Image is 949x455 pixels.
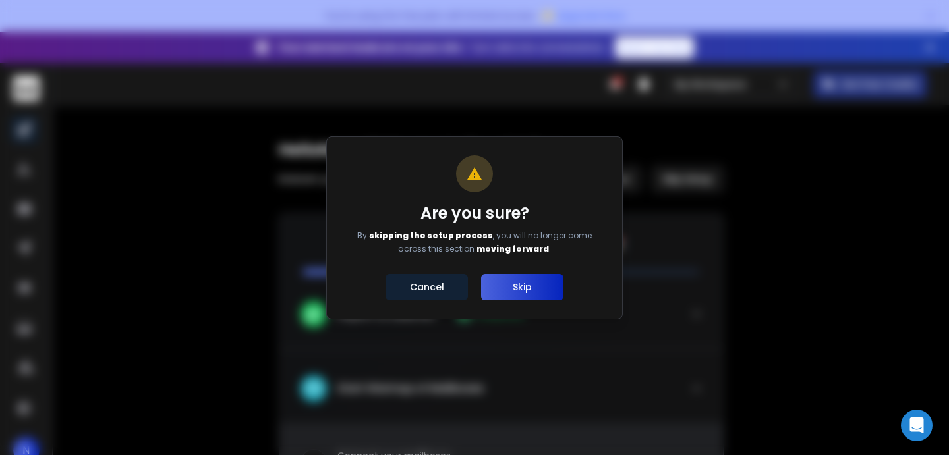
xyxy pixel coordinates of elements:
button: Cancel [386,274,468,300]
span: moving forward [476,243,549,254]
p: By , you will no longer come across this section . [345,229,604,255]
h1: Are you sure? [345,203,604,224]
button: Skip [481,274,563,300]
div: Open Intercom Messenger [901,410,933,441]
span: skipping the setup process [369,230,493,241]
